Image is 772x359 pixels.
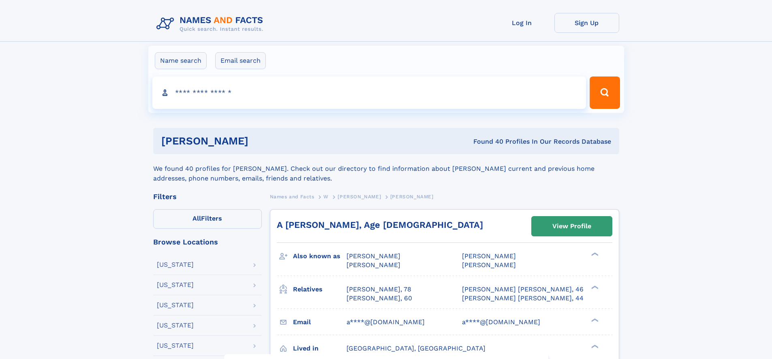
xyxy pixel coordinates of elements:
label: Name search [155,52,207,69]
div: [US_STATE] [157,322,194,329]
input: search input [152,76,586,109]
h3: Lived in [293,342,346,355]
div: Filters [153,193,262,200]
span: [GEOGRAPHIC_DATA], [GEOGRAPHIC_DATA] [346,344,485,352]
a: [PERSON_NAME], 78 [346,285,411,294]
h3: Relatives [293,283,346,296]
div: [US_STATE] [157,261,194,268]
span: [PERSON_NAME] [346,261,400,269]
div: [US_STATE] [157,342,194,349]
a: [PERSON_NAME] [PERSON_NAME], 44 [462,294,584,303]
a: A [PERSON_NAME], Age [DEMOGRAPHIC_DATA] [277,220,483,230]
a: Names and Facts [270,191,314,202]
div: Browse Locations [153,238,262,246]
a: Log In [490,13,554,33]
h3: Also known as [293,249,346,263]
div: [US_STATE] [157,282,194,288]
span: All [192,215,201,222]
span: [PERSON_NAME] [338,194,381,200]
span: [PERSON_NAME] [462,252,516,260]
div: [US_STATE] [157,302,194,308]
a: W [323,191,329,202]
h1: [PERSON_NAME] [161,136,361,146]
button: Search Button [590,76,620,109]
div: View Profile [552,217,591,236]
div: ❯ [589,285,599,290]
span: [PERSON_NAME] [462,261,516,269]
a: View Profile [532,217,612,236]
div: We found 40 profiles for [PERSON_NAME]. Check out our directory to find information about [PERSON... [153,154,619,183]
span: W [323,194,329,200]
a: [PERSON_NAME], 60 [346,294,412,303]
a: Sign Up [554,13,619,33]
label: Filters [153,209,262,229]
label: Email search [215,52,266,69]
a: [PERSON_NAME] [PERSON_NAME], 46 [462,285,584,294]
span: [PERSON_NAME] [346,252,400,260]
div: Found 40 Profiles In Our Records Database [361,137,611,146]
img: Logo Names and Facts [153,13,270,35]
h3: Email [293,315,346,329]
div: ❯ [589,252,599,257]
div: ❯ [589,317,599,323]
div: ❯ [589,344,599,349]
span: [PERSON_NAME] [390,194,434,200]
a: [PERSON_NAME] [338,191,381,202]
